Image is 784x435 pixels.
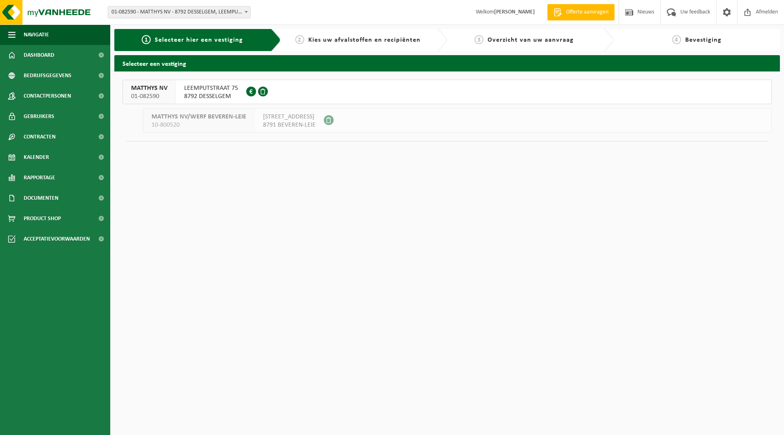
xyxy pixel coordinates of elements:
span: 8791 BEVEREN-LEIE [263,121,316,129]
span: Kies uw afvalstoffen en recipiënten [308,37,421,43]
span: Dashboard [24,45,54,65]
strong: [PERSON_NAME] [494,9,535,15]
a: Offerte aanvragen [547,4,615,20]
span: LEEMPUTSTRAAT 75 [184,84,238,92]
span: Navigatie [24,25,49,45]
span: [STREET_ADDRESS] [263,113,316,121]
h2: Selecteer een vestiging [114,55,780,71]
span: MATTHYS NV/WERF BEVEREN-LEIE [151,113,246,121]
span: Contactpersonen [24,86,71,106]
span: 4 [672,35,681,44]
span: Rapportage [24,167,55,188]
span: 8792 DESSELGEM [184,92,238,100]
button: MATTHYS NV 01-082590 LEEMPUTSTRAAT 758792 DESSELGEM [122,80,772,104]
span: Offerte aanvragen [564,8,610,16]
iframe: chat widget [4,417,136,435]
span: Acceptatievoorwaarden [24,229,90,249]
span: Bedrijfsgegevens [24,65,71,86]
span: Gebruikers [24,106,54,127]
span: 3 [474,35,483,44]
span: 1 [142,35,151,44]
span: Bevestiging [685,37,722,43]
span: 01-082590 [131,92,167,100]
span: Documenten [24,188,58,208]
span: 01-082590 - MATTHYS NV - 8792 DESSELGEM, LEEMPUTSTRAAT 75 [108,7,250,18]
span: 10-800520 [151,121,246,129]
span: Contracten [24,127,56,147]
span: MATTHYS NV [131,84,167,92]
span: Overzicht van uw aanvraag [488,37,574,43]
span: Kalender [24,147,49,167]
span: Product Shop [24,208,61,229]
span: 2 [295,35,304,44]
span: Selecteer hier een vestiging [155,37,243,43]
span: 01-082590 - MATTHYS NV - 8792 DESSELGEM, LEEMPUTSTRAAT 75 [108,6,251,18]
